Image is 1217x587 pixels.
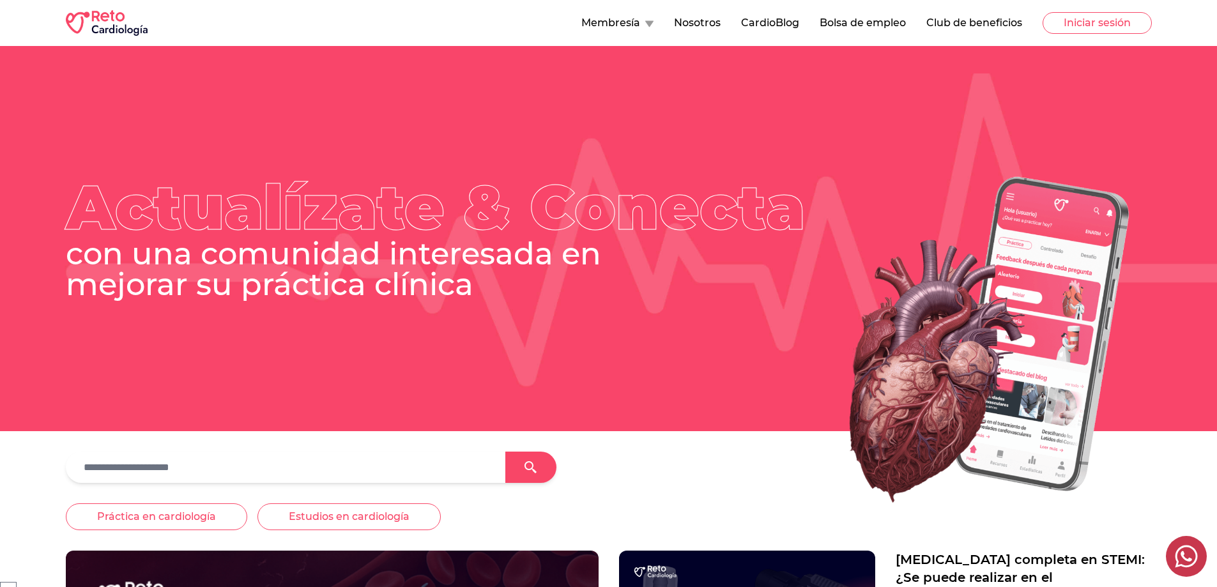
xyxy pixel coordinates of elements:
button: Club de beneficios [926,15,1022,31]
button: Nosotros [674,15,721,31]
img: RETO Cardio Logo [66,10,148,36]
button: Estudios en cardiología [257,503,441,530]
button: Práctica en cardiología [66,503,247,530]
button: CardioBlog [741,15,799,31]
button: Bolsa de empleo [820,15,906,31]
img: Heart [771,158,1152,523]
button: Membresía [581,15,654,31]
button: Iniciar sesión [1043,12,1152,34]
